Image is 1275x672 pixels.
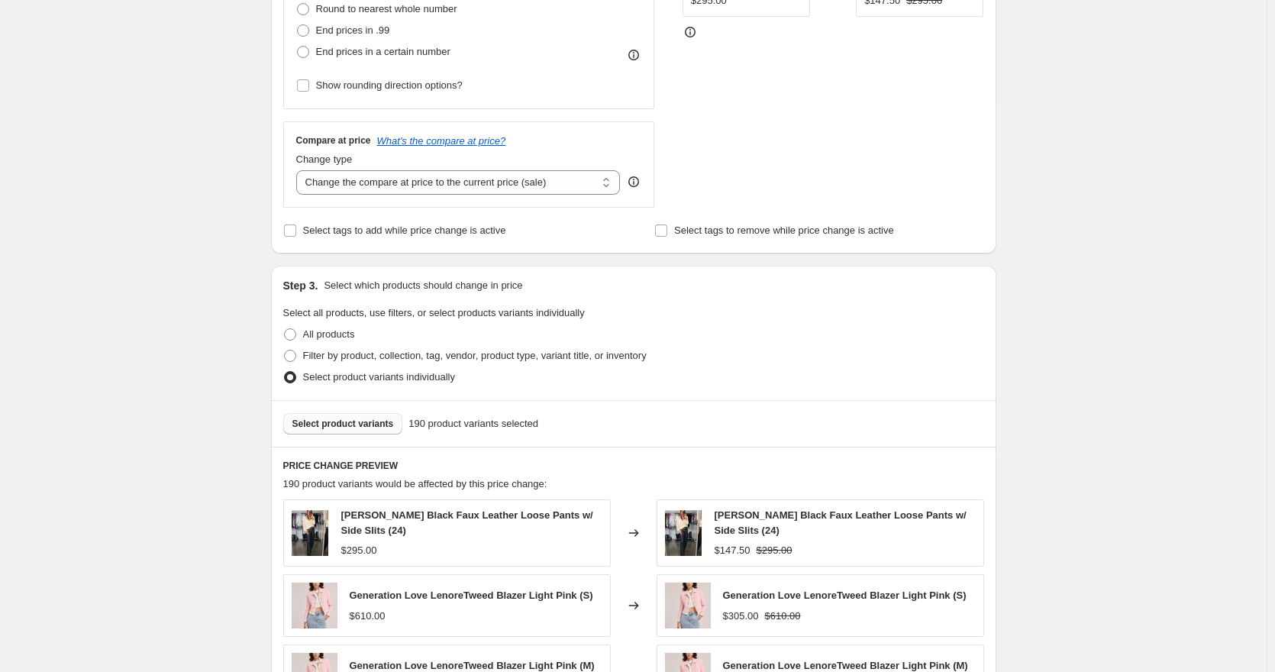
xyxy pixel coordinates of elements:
strike: $610.00 [765,609,801,624]
div: $305.00 [723,609,759,624]
div: $147.50 [714,543,750,558]
strike: $295.00 [756,543,792,558]
span: [PERSON_NAME] Black Faux Leather Loose Pants w/ Side Slits (24) [714,509,966,536]
img: 333_3f6a2284-a258-4242-ad80-7324e48ba084_80x.jpg [665,510,702,556]
button: Select product variants [283,413,403,435]
span: Select tags to add while price change is active [303,225,506,236]
button: What's the compare at price? [377,135,506,147]
span: Generation Love LenoreTweed Blazer Light Pink (S) [723,590,967,601]
span: Change type [296,153,353,165]
img: pinkjacket_80x.png [292,583,337,628]
span: Filter by product, collection, tag, vendor, product type, variant title, or inventory [303,350,647,361]
div: $295.00 [341,543,376,558]
span: Round to nearest whole number [316,3,457,15]
img: 333_3f6a2284-a258-4242-ad80-7324e48ba084_80x.jpg [292,510,329,556]
span: Select product variants [292,418,394,430]
div: help [626,174,641,189]
span: [PERSON_NAME] Black Faux Leather Loose Pants w/ Side Slits (24) [341,509,592,536]
span: 190 product variants would be affected by this price change: [283,478,547,489]
h6: PRICE CHANGE PREVIEW [283,460,984,472]
div: $610.00 [350,609,386,624]
p: Select which products should change in price [324,278,522,293]
span: Select all products, use filters, or select products variants individually [283,307,585,318]
span: All products [303,328,355,340]
span: Generation Love LenoreTweed Blazer Light Pink (M) [723,660,968,671]
span: Show rounding direction options? [316,79,463,91]
span: 190 product variants selected [408,416,538,431]
span: Generation Love LenoreTweed Blazer Light Pink (S) [350,590,593,601]
span: End prices in .99 [316,24,390,36]
h3: Compare at price [296,134,371,147]
span: Select tags to remove while price change is active [674,225,894,236]
h2: Step 3. [283,278,318,293]
span: Generation Love LenoreTweed Blazer Light Pink (M) [350,660,595,671]
span: Select product variants individually [303,371,455,383]
img: pinkjacket_80x.png [665,583,711,628]
span: End prices in a certain number [316,46,450,57]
